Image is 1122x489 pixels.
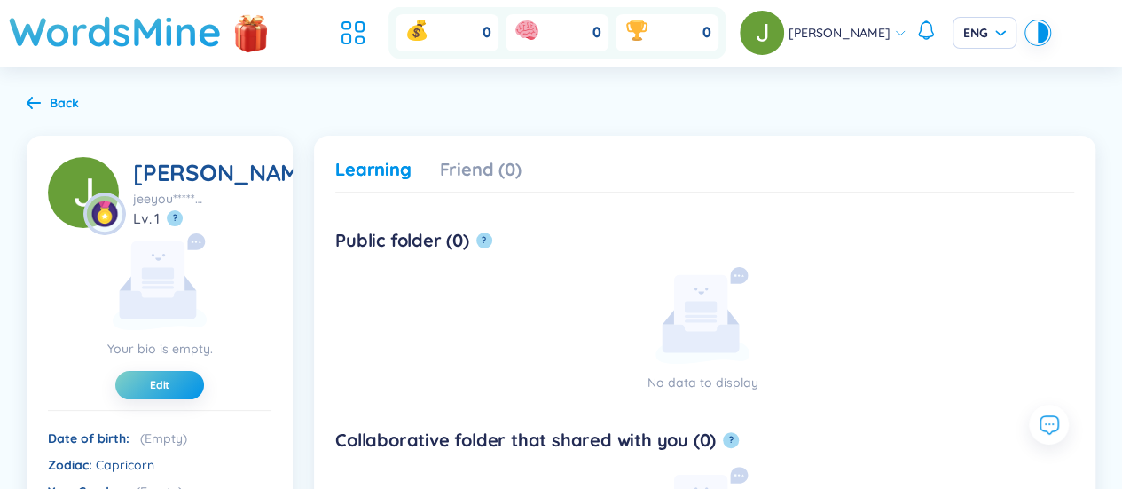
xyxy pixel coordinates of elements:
[167,210,183,226] button: ?
[459,373,946,392] p: No data to display
[133,209,152,228] span: Lv.
[963,24,1006,42] span: ENG
[592,23,601,43] span: 0
[439,157,521,182] div: Friend (0)
[233,5,269,59] img: flashSalesIcon.a7f4f837.png
[115,371,204,399] button: Edit
[740,11,784,55] img: avatar
[723,432,739,448] button: ?
[483,23,491,43] span: 0
[740,11,789,55] a: avatar
[48,430,129,446] span: Date of birth
[50,93,79,113] div: Back
[48,157,119,228] img: avatar
[27,97,79,113] a: Back
[133,157,322,189] div: [PERSON_NAME]
[96,457,154,473] span: Capricorn
[789,23,891,43] span: [PERSON_NAME]
[335,157,411,182] div: Learning
[133,209,322,228] div: 1
[335,428,716,453] div: Collaborative folder that shared with you (0)
[83,193,126,235] img: level
[48,457,92,473] span: Zodiac
[476,233,492,248] button: ?
[702,23,711,43] span: 0
[150,378,170,392] span: Edit
[48,339,271,359] p: Your bio is empty.
[335,228,469,253] div: Public folder (0)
